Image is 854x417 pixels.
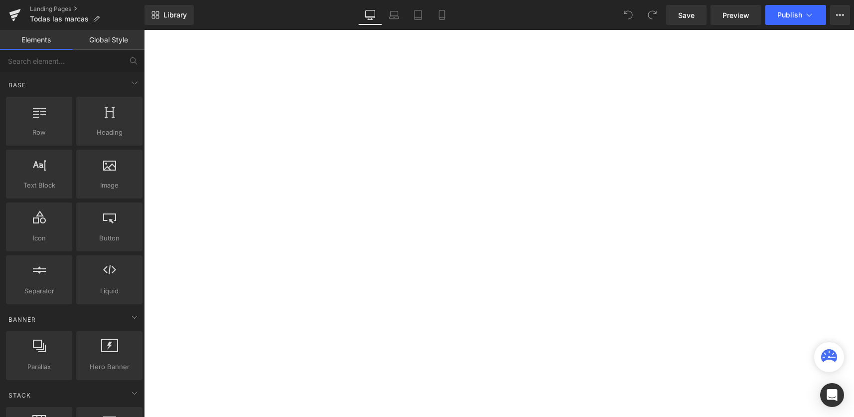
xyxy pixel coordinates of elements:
a: Preview [711,5,761,25]
span: Image [79,180,140,191]
span: Base [7,80,27,90]
a: Desktop [358,5,382,25]
span: Save [678,10,695,20]
span: Library [163,10,187,19]
span: Heading [79,127,140,138]
span: Row [9,127,69,138]
span: Separator [9,286,69,296]
div: Open Intercom Messenger [820,383,844,407]
button: Publish [765,5,826,25]
span: Icon [9,233,69,243]
button: Redo [642,5,662,25]
span: Parallax [9,362,69,372]
span: Preview [722,10,749,20]
a: New Library [144,5,194,25]
a: Laptop [382,5,406,25]
button: More [830,5,850,25]
span: Publish [777,11,802,19]
span: Liquid [79,286,140,296]
span: Hero Banner [79,362,140,372]
span: Button [79,233,140,243]
span: Text Block [9,180,69,191]
a: Landing Pages [30,5,144,13]
a: Tablet [406,5,430,25]
span: Todas las marcas [30,15,89,23]
button: Undo [618,5,638,25]
span: Banner [7,315,37,324]
span: Stack [7,391,32,400]
a: Global Style [72,30,144,50]
a: Mobile [430,5,454,25]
